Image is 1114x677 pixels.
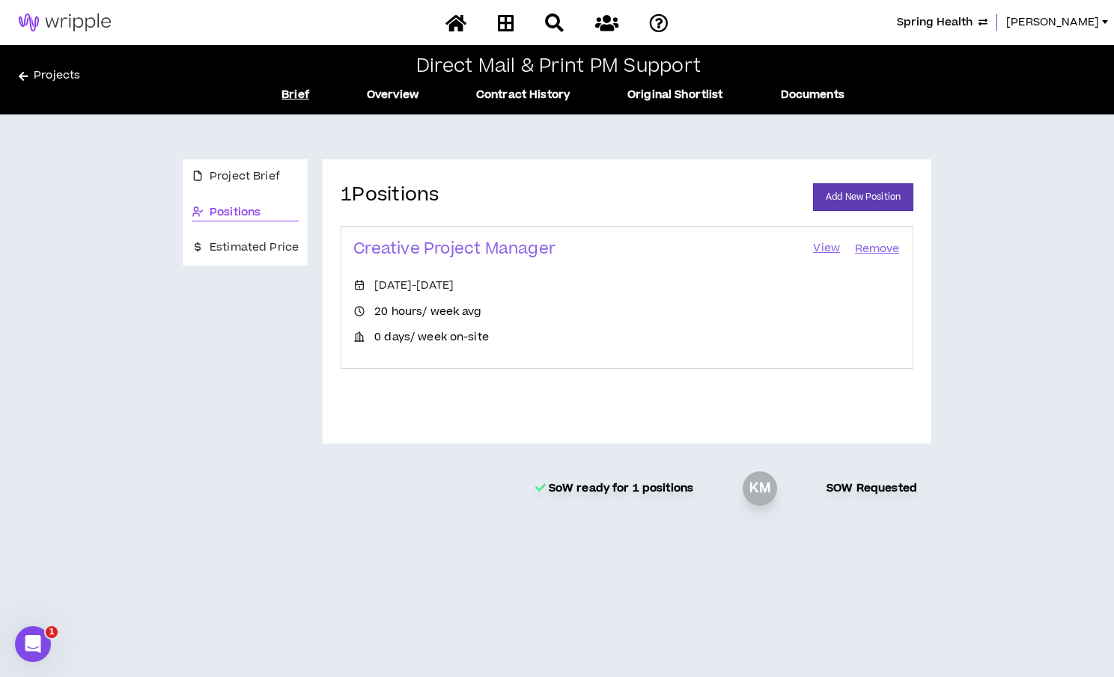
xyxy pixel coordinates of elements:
[210,239,299,256] span: Estimated Price
[897,14,987,31] button: Spring Health
[281,87,309,103] a: Brief
[853,239,901,260] button: Remove
[741,470,779,507] div: Kenisha M.
[19,67,259,91] a: Projects
[210,168,280,185] span: Project Brief
[1006,14,1099,31] span: [PERSON_NAME]
[781,87,844,103] a: Documents
[374,304,482,320] p: 20 hours / week avg
[813,183,913,211] a: Add New Position
[749,483,770,495] div: KM
[353,239,556,260] h3: Creative Project Manager
[353,278,901,303] li: [DATE] - [DATE]
[46,626,58,638] span: 1
[341,183,439,211] h4: 1 Positions
[897,14,973,31] span: Spring Health
[812,239,841,260] a: View
[15,626,51,662] iframe: Intercom live chat
[367,87,418,103] a: Overview
[416,56,701,78] h2: Direct Mail & Print PM Support
[535,480,694,497] p: SoW ready for 1 positions
[210,204,261,221] span: Positions
[627,87,723,103] a: Original Shortlist
[374,329,489,346] p: 0 days / week on-site
[827,480,917,497] p: SOW Requested
[476,87,570,103] a: Contract History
